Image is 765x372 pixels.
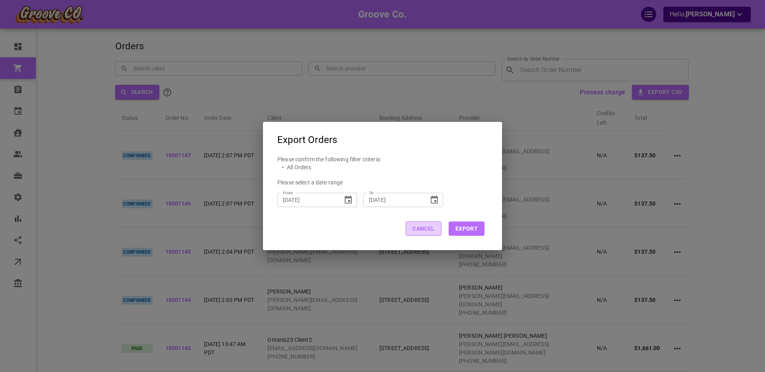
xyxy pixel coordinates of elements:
[287,163,311,171] p: All Orders
[340,192,356,208] button: Choose date, selected date is Jul 27, 2025
[426,192,442,208] button: Choose date, selected date is Aug 11, 2025
[406,221,441,236] button: Cancel
[369,190,373,196] label: To
[277,178,488,186] p: Please select a date range
[283,190,293,196] label: From
[369,196,423,204] input: mm/dd/yyyy
[263,122,502,148] h2: Export Orders
[277,155,488,163] p: Please confirm the following filter criteria:
[449,221,484,236] button: Export
[283,196,337,204] input: mm/dd/yyyy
